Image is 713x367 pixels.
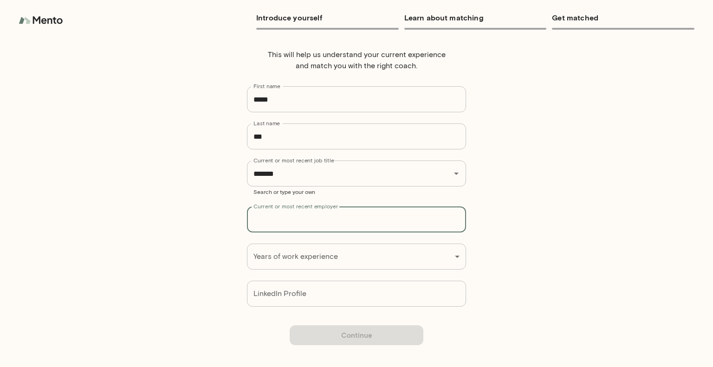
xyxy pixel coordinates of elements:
[404,11,547,24] h6: Learn about matching
[264,49,449,71] p: This will help us understand your current experience and match you with the right coach.
[450,167,463,180] button: Open
[253,202,338,210] label: Current or most recent employer
[253,188,460,195] p: Search or type your own
[253,82,280,90] label: First name
[253,156,334,164] label: Current or most recent job title
[19,11,65,30] img: logo
[552,11,694,24] h6: Get matched
[256,11,399,24] h6: Introduce yourself
[253,119,280,127] label: Last name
